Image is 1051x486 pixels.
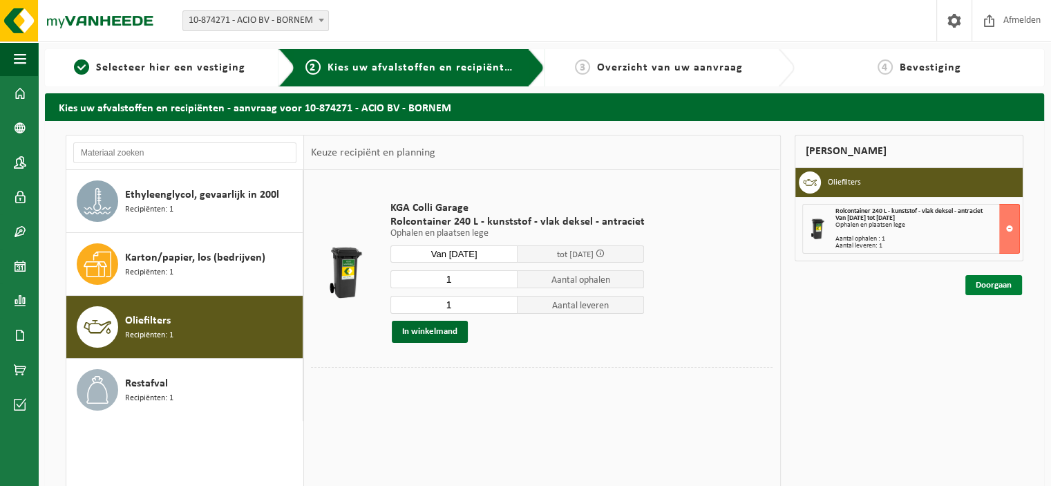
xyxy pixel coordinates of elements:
h2: Kies uw afvalstoffen en recipiënten - aanvraag voor 10-874271 - ACIO BV - BORNEM [45,93,1044,120]
span: 1 [74,59,89,75]
button: In winkelmand [392,321,468,343]
span: 10-874271 - ACIO BV - BORNEM [182,10,329,31]
span: Aantal ophalen [518,270,645,288]
span: Ethyleenglycol, gevaarlijk in 200l [125,187,279,203]
span: Rolcontainer 240 L - kunststof - vlak deksel - antraciet [390,215,644,229]
a: Doorgaan [965,275,1022,295]
span: 3 [575,59,590,75]
span: Selecteer hier een vestiging [96,62,245,73]
span: Karton/papier, los (bedrijven) [125,250,265,266]
div: Ophalen en plaatsen lege [835,222,1020,229]
div: [PERSON_NAME] [795,135,1024,168]
a: 1Selecteer hier een vestiging [52,59,267,76]
div: Aantal leveren: 1 [835,243,1020,250]
span: 4 [878,59,893,75]
span: Oliefilters [125,312,171,329]
input: Materiaal zoeken [73,142,296,163]
span: 2 [305,59,321,75]
span: Rolcontainer 240 L - kunststof - vlak deksel - antraciet [835,207,983,215]
button: Restafval Recipiënten: 1 [66,359,303,421]
div: Keuze recipiënt en planning [304,135,442,170]
button: Ethyleenglycol, gevaarlijk in 200l Recipiënten: 1 [66,170,303,233]
span: Bevestiging [900,62,961,73]
strong: Van [DATE] tot [DATE] [835,214,895,222]
span: Recipiënten: 1 [125,266,173,279]
span: Overzicht van uw aanvraag [597,62,743,73]
span: Restafval [125,375,168,392]
span: Aantal leveren [518,296,645,314]
span: Recipiënten: 1 [125,329,173,342]
p: Ophalen en plaatsen lege [390,229,644,239]
h3: Oliefilters [828,171,861,194]
span: Kies uw afvalstoffen en recipiënten [328,62,518,73]
span: tot [DATE] [557,250,594,259]
span: KGA Colli Garage [390,201,644,215]
input: Selecteer datum [390,245,518,263]
button: Oliefilters Recipiënten: 1 [66,296,303,359]
button: Karton/papier, los (bedrijven) Recipiënten: 1 [66,233,303,296]
div: Aantal ophalen : 1 [835,236,1020,243]
span: Recipiënten: 1 [125,203,173,216]
span: Recipiënten: 1 [125,392,173,405]
span: 10-874271 - ACIO BV - BORNEM [183,11,328,30]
